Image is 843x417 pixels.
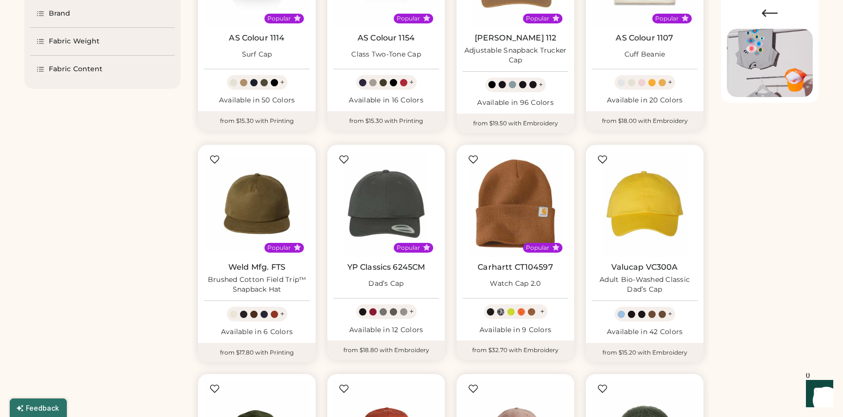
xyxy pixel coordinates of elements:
div: Dad’s Cap [368,279,403,289]
a: AS Colour 1154 [358,33,415,43]
button: Popular Style [552,15,560,22]
div: from $18.80 with Embroidery [327,340,445,360]
div: + [409,306,414,317]
a: Valucap VC300A [611,262,678,272]
div: Available in 42 Colors [592,327,698,337]
div: + [668,77,672,88]
div: + [668,309,672,319]
button: Popular Style [552,244,560,251]
div: from $15.30 with Printing [327,111,445,131]
div: Popular [267,15,291,22]
div: Surf Cap [242,50,272,60]
div: Brushed Cotton Field Trip™ Snapback Hat [204,275,310,295]
div: Watch Cap 2.0 [490,279,541,289]
div: Adult Bio-Washed Classic Dad’s Cap [592,275,698,295]
div: Available in 12 Colors [333,325,439,335]
div: from $15.30 with Printing [198,111,316,131]
button: Popular Style [294,15,301,22]
div: Available in 96 Colors [462,98,568,108]
img: YP Classics 6245CM Dad’s Cap [333,151,439,257]
a: Carhartt CT104597 [478,262,553,272]
div: + [280,309,284,319]
div: Available in 6 Colors [204,327,310,337]
img: Weld Mfg. FTS Brushed Cotton Field Trip™ Snapback Hat [204,151,310,257]
div: + [280,77,284,88]
div: + [540,306,544,317]
img: Image of Lisa Congdon Eye Print on T-Shirt and Hat [727,29,813,98]
div: Popular [526,15,549,22]
div: Cuff Beanie [624,50,665,60]
div: + [539,79,543,90]
div: from $32.70 with Embroidery [457,340,574,360]
div: Popular [526,244,549,252]
button: Popular Style [423,15,430,22]
div: Popular [655,15,679,22]
button: Popular Style [682,15,689,22]
div: Fabric Weight [49,37,100,46]
div: from $17.80 with Printing [198,343,316,362]
div: Available in 16 Colors [333,96,439,105]
button: Popular Style [423,244,430,251]
div: Available in 20 Colors [592,96,698,105]
div: Adjustable Snapback Trucker Cap [462,46,568,65]
a: AS Colour 1114 [229,33,284,43]
a: AS Colour 1107 [616,33,673,43]
img: Valucap VC300A Adult Bio-Washed Classic Dad’s Cap [592,151,698,257]
div: Popular [397,244,420,252]
div: + [409,77,414,88]
button: Popular Style [294,244,301,251]
div: from $15.20 with Embroidery [586,343,703,362]
div: Fabric Content [49,64,102,74]
div: from $19.50 with Embroidery [457,114,574,133]
div: Class Two-Tone Cap [351,50,421,60]
iframe: Front Chat [797,373,839,415]
div: Available in 50 Colors [204,96,310,105]
img: Carhartt CT104597 Watch Cap 2.0 [462,151,568,257]
div: Available in 9 Colors [462,325,568,335]
a: YP Classics 6245CM [347,262,425,272]
div: Popular [267,244,291,252]
a: [PERSON_NAME] 112 [475,33,557,43]
div: from $18.00 with Embroidery [586,111,703,131]
div: Popular [397,15,420,22]
div: Brand [49,9,71,19]
a: Weld Mfg. FTS [228,262,285,272]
